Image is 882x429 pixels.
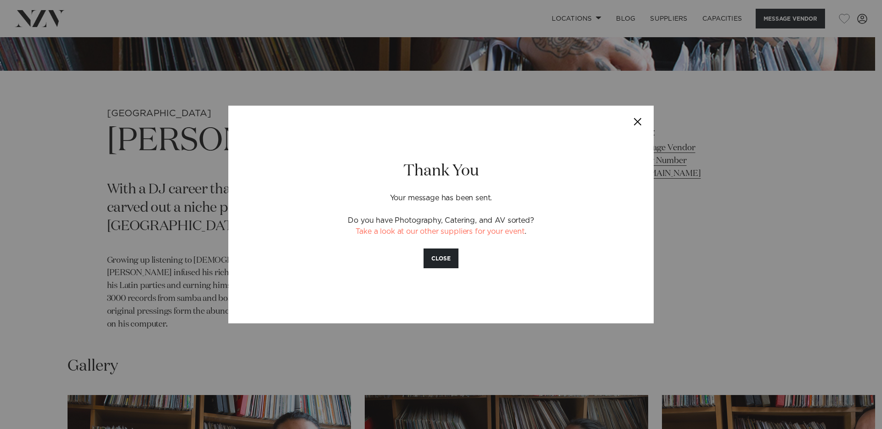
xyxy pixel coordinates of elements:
button: CLOSE [424,248,458,268]
p: Do you have Photography, Catering, and AV sorted? . [280,215,602,238]
h2: Thank You [280,161,602,181]
button: Close [622,106,654,138]
p: Your message has been sent. [280,181,602,204]
a: Take a look at our other suppliers for your event [356,228,524,235]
